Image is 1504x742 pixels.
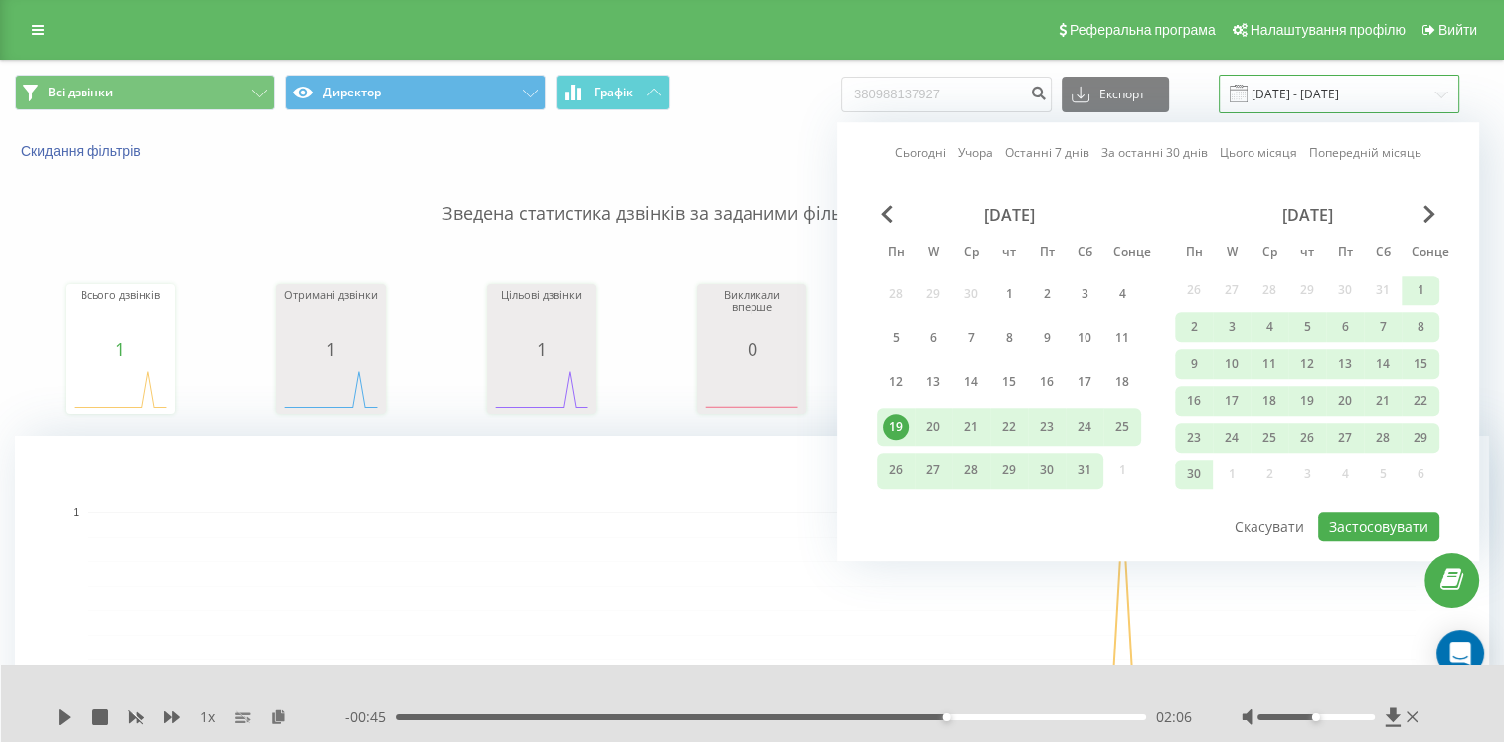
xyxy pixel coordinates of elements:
div: пн, 26 травня 2025 р. [877,453,915,489]
span: Попередній місяць [881,205,893,223]
div: 15 [1408,351,1433,377]
div: 24 [1072,414,1097,440]
div: ср, Червень 11, 2025 [1251,349,1288,379]
div: 14 [958,370,984,396]
div: 18 [1109,370,1135,396]
abbr: четверг [994,239,1024,269]
div: ср, 25 червня 2025 р. [1251,423,1288,453]
div: Чт, 15 травня 2025 р. [990,364,1028,401]
div: 7 [1370,314,1396,340]
div: Нд, 18 травня 2025 р. [1103,364,1141,401]
div: пн, черв 23, 2025 [1175,423,1213,453]
div: 31 [1072,458,1097,483]
div: 10 [1072,325,1097,351]
svg: Діаграма. [702,359,801,419]
div: Нд, 29 червня 2025 р. [1402,423,1439,453]
div: вт, 20 травня 2025 р. [915,408,952,445]
div: ср, 28 травня 2025 р. [952,453,990,489]
div: 11 [1256,351,1282,377]
button: Скидання фільтрів [15,142,151,160]
input: Пошук за номером [841,77,1052,112]
div: Нд, Травень 25, 2025 [1103,408,1141,445]
span: Графік [594,86,633,99]
div: 17 [1219,388,1245,414]
div: 4 [1109,281,1135,307]
a: Цього місяця [1220,144,1297,163]
span: Наступний місяць [1423,205,1435,223]
div: Вт, 27 травня 2025 р. [915,453,952,489]
button: Всі дзвінки [15,75,275,110]
div: 8 [996,325,1022,351]
svg: Діаграма. [492,359,591,419]
div: пт 9 травень 2025 [1028,320,1066,357]
div: 5 [883,325,909,351]
div: 11 [1109,325,1135,351]
div: 20 [920,414,946,440]
div: пн, Черв 16, 2025 [1175,386,1213,416]
div: пн, 5 травня 2025 р. [877,320,915,357]
div: сб Червень 7, 2025 [1364,312,1402,342]
abbr: среда [1254,239,1284,269]
div: Цільові дзвінки [492,289,591,339]
div: вт, 13 травня 2025 р. [915,364,952,401]
div: 23 [1034,414,1060,440]
div: 6 [1332,314,1358,340]
div: Нд, 4 травня 2025 р. [1103,276,1141,312]
div: A chart. [281,359,381,419]
font: Експорт [1099,88,1145,101]
button: Експорт [1062,77,1169,112]
abbr: среда [956,239,986,269]
button: Графік [556,75,670,110]
div: 3 [1072,281,1097,307]
div: Чт, 5 червня 2025 р. [1288,312,1326,342]
div: Викликали вперше [702,289,801,339]
div: Чт, 26 червня 2025 р. [1288,423,1326,453]
div: пт Червень 20, 2025 [1326,386,1364,416]
div: пт Травень 30, 2025 [1028,453,1066,489]
div: 22 [1408,388,1433,414]
font: 1 x [200,707,215,726]
div: пт Червень 27, 2025 [1326,423,1364,453]
div: 24 [1219,425,1245,451]
div: 1 [281,339,381,359]
font: Директор [323,85,381,100]
div: Чт, 8 травня 2025 р. [990,320,1028,357]
div: 26 [883,458,909,483]
div: 8 [1408,314,1433,340]
div: A chart. [702,359,801,419]
span: Налаштування профілю [1251,22,1406,38]
div: Мітка доступності [1312,713,1320,721]
div: [DATE] [1175,205,1439,225]
div: 22 [996,414,1022,440]
abbr: понедельник [1179,239,1209,269]
div: пн, Червень 30, 2025 [1175,460,1213,489]
div: 28 [958,458,984,483]
div: 19 [883,414,909,440]
div: вт, 6 травня 2025 р. [915,320,952,357]
span: Вийти [1438,22,1477,38]
font: 02:06 [1156,707,1192,726]
div: 29 [1408,425,1433,451]
div: 1 [1408,278,1433,303]
div: 9 [1181,351,1207,377]
text: 1 [73,507,79,518]
div: вт, 24 червня 2025 р. [1213,423,1251,453]
div: вт, 17 червня 2025 р. [1213,386,1251,416]
svg: Діаграма. [71,359,170,419]
div: ср, 7 травня 2025 р. [952,320,990,357]
div: Чт, 29 травня 2025 р. [990,453,1028,489]
div: 10 [1219,351,1245,377]
div: 25 [1256,425,1282,451]
div: Нд, 22 червня 2025 р. [1402,386,1439,416]
span: Всі дзвінки [48,85,113,100]
div: пт 6 Чер 2025 [1326,312,1364,342]
div: 12 [883,370,909,396]
div: Сб Травень 17, 2025 [1066,364,1103,401]
div: Всього дзвінків [71,289,170,339]
div: Пн, Червень 2, 2025 [1175,312,1213,342]
div: 1 [996,281,1022,307]
div: 2 [1034,281,1060,307]
div: 3 [1219,314,1245,340]
div: Нд, 11 травня 2025 р. [1103,320,1141,357]
div: 27 [1332,425,1358,451]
